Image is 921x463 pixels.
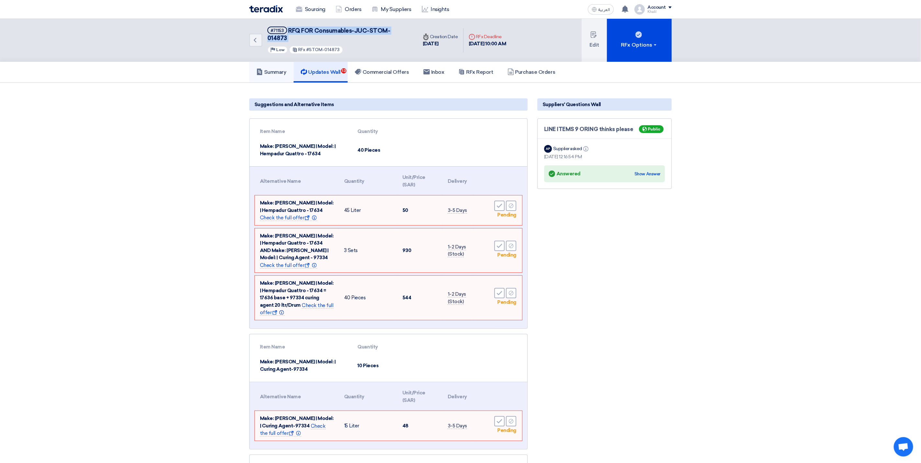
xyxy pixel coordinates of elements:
[451,62,500,83] a: RFx Report
[249,62,294,83] a: Summary
[353,339,420,355] th: Quantity
[260,415,334,429] span: Make: [PERSON_NAME] | Model: | Curing Agent-97334
[635,4,645,15] img: profile_test.png
[353,139,420,161] td: 40 Pieces
[621,41,658,49] div: RFx Options
[648,127,660,131] span: Public
[255,139,353,161] td: Make: [PERSON_NAME] | Model: | Hempadur Quattro - 17634
[339,385,397,408] th: Quantity
[255,339,353,355] th: Item Name
[294,62,348,83] a: Updates Wall13
[307,47,340,52] span: #STOM-014873
[544,153,665,160] div: [DATE] 12:16:54 PM
[339,411,397,441] td: 15 Liter
[276,48,285,52] span: Low
[331,2,366,17] a: Orders
[448,291,466,305] span: 1-2 Days (Stock)
[402,295,411,301] span: 544
[339,170,397,192] th: Quantity
[508,69,556,75] h5: Purchase Orders
[607,19,672,62] button: RFx Options
[448,423,467,429] span: 3-5 Days
[353,124,420,139] th: Quantity
[339,228,397,273] td: 3 Sets
[458,69,493,75] h5: RFx Report
[256,69,286,75] h5: Summary
[582,19,607,62] button: Edit
[271,28,284,33] div: #71153
[339,276,397,320] td: 40 Pieces
[553,145,590,152] div: Supplier asked
[366,2,416,17] a: My Suppliers
[423,33,458,40] div: Creation Date
[497,428,516,433] div: Pending
[341,68,346,73] span: 13
[448,207,467,214] span: 3-5 Days
[416,62,452,83] a: Inbox
[255,170,339,192] th: Alternative Name
[543,101,601,108] span: Suppliers' Questions Wall
[254,101,334,108] span: Suggestions and Alternative Items
[260,233,334,261] span: Make: [PERSON_NAME] | Model: | Hempadur Quattro - 17634 AND Make: [PERSON_NAME] | Model: | Curing...
[348,62,416,83] a: Commercial Offers
[549,169,580,178] div: Answered
[267,27,390,42] span: RFQ FOR Consumables-JUC-STOM-014873
[260,280,334,308] span: Make: [PERSON_NAME] | Model: | Hempadur Quattro - 17634 = 17636 base + 97334 curing agent 20 ltr/...
[500,62,563,83] a: Purchase Orders
[397,385,443,408] th: Unit/Price (SAR)
[423,69,444,75] h5: Inbox
[448,244,466,258] span: 1-2 Days (Stock)
[402,207,408,213] span: 50
[443,170,474,192] th: Delivery
[291,2,331,17] a: Sourcing
[255,354,353,377] td: Make: [PERSON_NAME] | Model: | Curing Agent-97334
[544,145,552,153] div: AP
[255,385,339,408] th: Alternative Name
[260,303,333,316] span: Check the full offer
[298,47,306,52] span: RFx
[260,215,317,221] span: Check the full offer
[894,437,913,457] a: Open chat
[423,40,458,48] div: [DATE]
[355,69,409,75] h5: Commercial Offers
[353,354,420,377] td: 10 Pieces
[255,124,353,139] th: Item Name
[417,2,455,17] a: Insights
[497,212,516,218] div: Pending
[260,423,326,437] span: Check the full offer
[647,5,666,10] div: Account
[469,40,506,48] div: [DATE] 10:00 AM
[647,10,672,14] div: Khalil
[402,248,411,253] span: 930
[635,171,660,177] div: Show Answer
[397,170,443,192] th: Unit/Price (SAR)
[301,69,341,75] h5: Updates Wall
[249,5,283,13] img: Teradix logo
[339,195,397,225] td: 45 Liter
[598,7,610,12] span: العربية
[497,300,516,305] div: Pending
[497,252,516,258] div: Pending
[588,4,614,15] button: العربية
[544,125,665,134] div: LINE ITEMS 9 ORING thinks please
[469,33,506,40] div: RFx Deadline
[267,27,410,42] h5: RFQ FOR Consumables-JUC-STOM-014873
[443,385,474,408] th: Delivery
[260,262,317,269] span: Check the full offer
[260,200,334,213] span: Make: [PERSON_NAME] | Model: | Hempadur Quattro - 17634
[402,423,409,429] span: 48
